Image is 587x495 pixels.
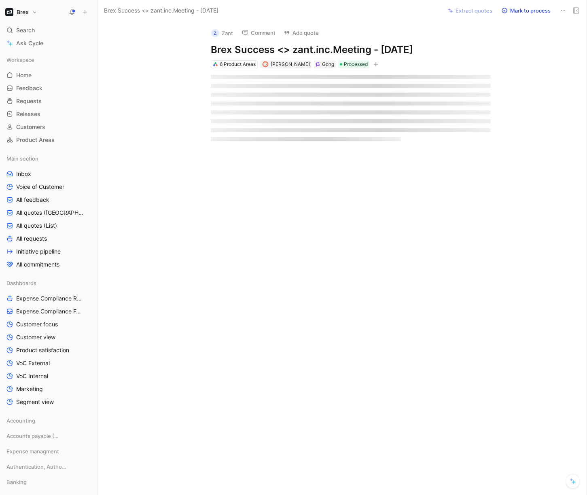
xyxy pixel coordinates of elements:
div: Authentication, Authorization & Auditing [3,461,94,473]
span: Expense Compliance Feedback [16,307,84,315]
a: Inbox [3,168,94,180]
div: Workspace [3,54,94,66]
a: Home [3,69,94,81]
div: Accounts payable (AP) [3,430,94,442]
div: Authentication, Authorization & Auditing [3,461,94,475]
a: Customer view [3,331,94,343]
span: Customer view [16,333,55,341]
button: ZZant [208,27,237,39]
span: Releases [16,110,40,118]
button: BrexBrex [3,6,39,18]
div: Gong [322,60,334,68]
span: Authentication, Authorization & Auditing [6,463,67,471]
span: Customers [16,123,45,131]
span: Expense managment [6,447,59,455]
a: VoC External [3,357,94,369]
span: All feedback [16,196,49,204]
span: Customer focus [16,320,58,328]
span: Accounts payable (AP) [6,432,61,440]
div: Banking [3,476,94,488]
span: Brex Success <> zant.inc.Meeting - [DATE] [104,6,218,15]
span: Marketing [16,385,43,393]
span: Product satisfaction [16,346,69,354]
a: Requests [3,95,94,107]
span: Feedback [16,84,42,92]
div: Z [211,29,219,37]
span: [PERSON_NAME] [271,61,310,67]
button: Comment [238,27,279,38]
span: Expense Compliance Requests [16,294,84,302]
span: Voice of Customer [16,183,64,191]
div: 6 Product Areas [220,60,256,68]
span: Product Areas [16,136,55,144]
span: Segment view [16,398,54,406]
a: Feedback [3,82,94,94]
div: Expense managment [3,445,94,460]
span: Inbox [16,170,31,178]
h1: Brex Success <> zant.inc.Meeting - [DATE] [211,43,491,56]
button: Mark to process [498,5,554,16]
span: Workspace [6,56,34,64]
span: Requests [16,97,42,105]
span: Home [16,71,32,79]
span: All requests [16,235,47,243]
div: Processed [338,60,369,68]
a: Customers [3,121,94,133]
a: Customer focus [3,318,94,330]
h1: Brex [17,8,29,16]
div: Expense managment [3,445,94,457]
span: VoC External [16,359,50,367]
span: All quotes ([GEOGRAPHIC_DATA]) [16,209,85,217]
a: All quotes (List) [3,220,94,232]
a: Product satisfaction [3,344,94,356]
div: Main sectionInboxVoice of CustomerAll feedbackAll quotes ([GEOGRAPHIC_DATA])All quotes (List)All ... [3,152,94,271]
span: VoC Internal [16,372,48,380]
span: Main section [6,154,38,163]
a: Expense Compliance Requests [3,292,94,305]
button: Extract quotes [444,5,496,16]
a: All quotes ([GEOGRAPHIC_DATA]) [3,207,94,219]
div: Search [3,24,94,36]
div: Main section [3,152,94,165]
a: Voice of Customer [3,181,94,193]
a: Initiative pipeline [3,245,94,258]
a: Expense Compliance Feedback [3,305,94,317]
a: All commitments [3,258,94,271]
span: Search [16,25,35,35]
div: DashboardsExpense Compliance RequestsExpense Compliance FeedbackCustomer focusCustomer viewProduc... [3,277,94,408]
a: VoC Internal [3,370,94,382]
a: All requests [3,233,94,245]
span: All commitments [16,260,59,269]
span: All quotes (List) [16,222,57,230]
a: Marketing [3,383,94,395]
span: Initiative pipeline [16,247,61,256]
a: Ask Cycle [3,37,94,49]
span: Ask Cycle [16,38,43,48]
div: Accounting [3,415,94,427]
span: Dashboards [6,279,36,287]
img: Brex [5,8,13,16]
div: Accounting [3,415,94,429]
span: Processed [344,60,368,68]
a: Segment view [3,396,94,408]
img: avatar [263,62,268,66]
span: Banking [6,478,27,486]
a: All feedback [3,194,94,206]
button: Add quote [280,27,322,38]
div: Accounts payable (AP) [3,430,94,444]
div: Banking [3,476,94,491]
a: Product Areas [3,134,94,146]
a: Releases [3,108,94,120]
div: Dashboards [3,277,94,289]
span: Accounting [6,417,35,425]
